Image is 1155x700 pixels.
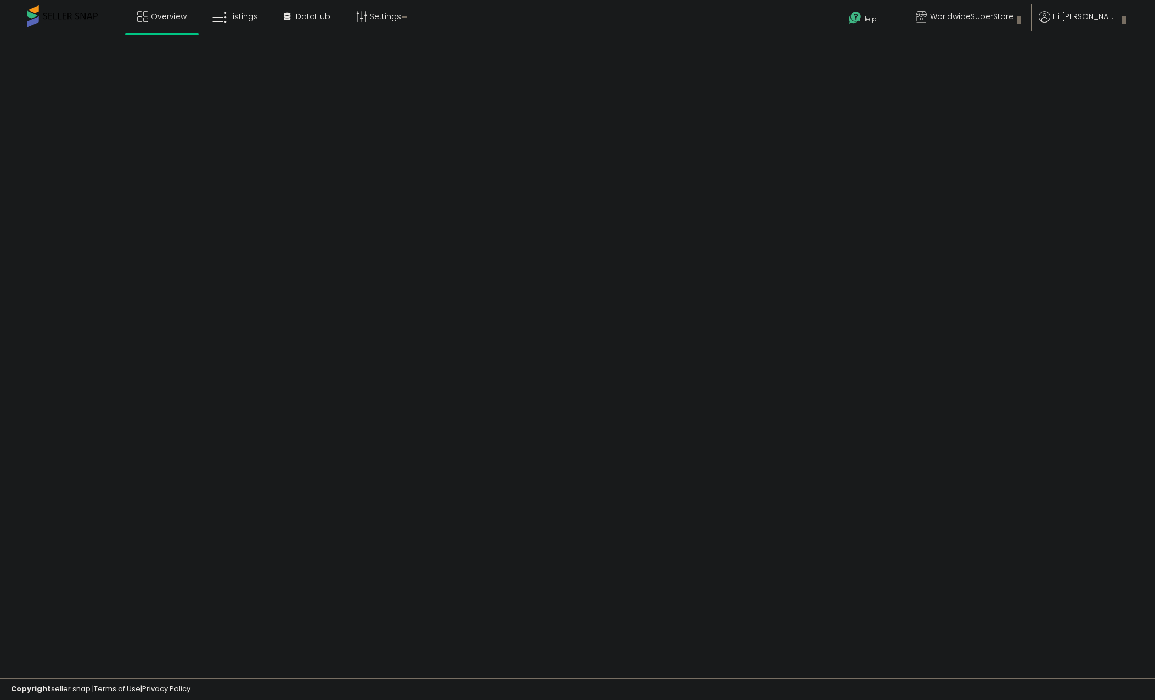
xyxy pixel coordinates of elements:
[296,11,330,22] span: DataHub
[151,11,187,22] span: Overview
[1053,11,1119,22] span: Hi [PERSON_NAME]
[930,11,1013,22] span: WorldwideSuperStore
[1039,11,1126,36] a: Hi [PERSON_NAME]
[840,3,898,36] a: Help
[848,11,862,25] i: Get Help
[862,14,877,24] span: Help
[229,11,258,22] span: Listings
